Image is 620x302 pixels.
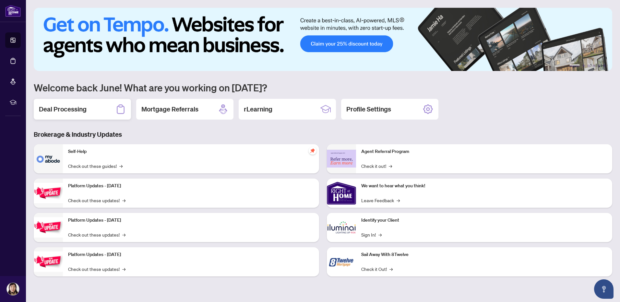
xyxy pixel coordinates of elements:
[68,231,125,238] a: Check out these updates!→
[68,148,314,155] p: Self-Help
[68,197,125,204] a: Check out these updates!→
[5,5,21,17] img: logo
[34,144,63,173] img: Self-Help
[122,231,125,238] span: →
[361,197,400,204] a: Leave Feedback→
[389,162,392,169] span: →
[122,197,125,204] span: →
[361,162,392,169] a: Check it out!→
[588,64,590,67] button: 3
[34,81,612,94] h1: Welcome back June! What are you working on [DATE]?
[569,64,580,67] button: 1
[361,182,607,190] p: We want to hear what you think!
[39,105,87,114] h2: Deal Processing
[327,179,356,208] img: We want to hear what you think!
[68,162,123,169] a: Check out these guides!→
[603,64,606,67] button: 6
[119,162,123,169] span: →
[68,251,314,258] p: Platform Updates - [DATE]
[68,217,314,224] p: Platform Updates - [DATE]
[327,213,356,242] img: Identify your Client
[594,279,614,299] button: Open asap
[34,251,63,272] img: Platform Updates - June 23, 2025
[34,183,63,203] img: Platform Updates - July 21, 2025
[327,150,356,168] img: Agent Referral Program
[34,217,63,238] img: Platform Updates - July 8, 2025
[582,64,585,67] button: 2
[397,197,400,204] span: →
[244,105,272,114] h2: rLearning
[361,231,382,238] a: Sign In!→
[309,147,316,155] span: pushpin
[378,231,382,238] span: →
[34,130,612,139] h3: Brokerage & Industry Updates
[34,8,612,71] img: Slide 0
[68,182,314,190] p: Platform Updates - [DATE]
[346,105,391,114] h2: Profile Settings
[327,247,356,276] img: Sail Away With 8Twelve
[7,283,19,295] img: Profile Icon
[389,265,393,273] span: →
[361,148,607,155] p: Agent Referral Program
[361,251,607,258] p: Sail Away With 8Twelve
[122,265,125,273] span: →
[68,265,125,273] a: Check out these updates!→
[598,64,601,67] button: 5
[361,265,393,273] a: Check it Out!→
[361,217,607,224] p: Identify your Client
[141,105,198,114] h2: Mortgage Referrals
[593,64,595,67] button: 4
